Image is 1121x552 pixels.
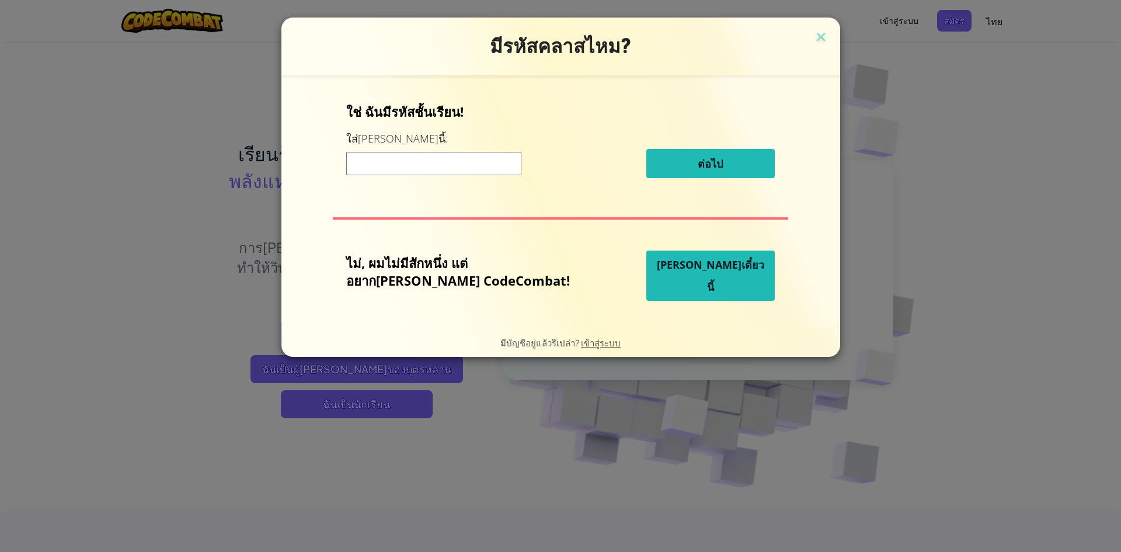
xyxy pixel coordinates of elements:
label: ใส่[PERSON_NAME]นี้: [346,131,448,146]
span: ต่อไป [698,157,723,171]
button: ต่อไป [646,149,775,178]
p: ใช่ ฉันมีรหัสชั้นเรียน! [346,103,775,120]
a: เข้าสู่ระบบ [581,337,621,348]
span: [PERSON_NAME]เดี๋ยวนี้ [657,258,764,294]
span: มีบัญชีอยู่แล้วรึเปล่า? [500,337,581,348]
button: [PERSON_NAME]เดี๋ยวนี้ [646,251,775,301]
img: close icon [813,29,828,47]
p: ไม่, ผมไม่มีสักหนึ่ง แต่อยาก[PERSON_NAME] CodeCombat! [346,254,588,289]
span: มีรหัสคลาสไหม? [490,34,632,58]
